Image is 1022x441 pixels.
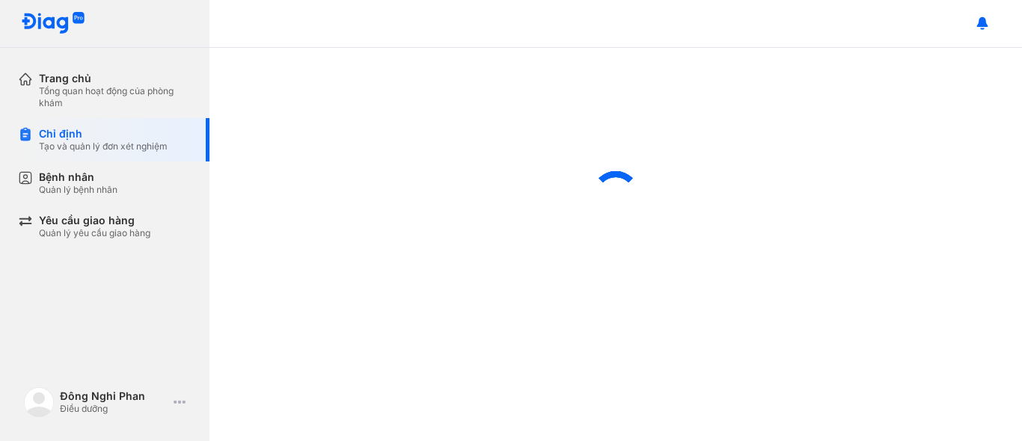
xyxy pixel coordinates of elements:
[39,141,168,152] div: Tạo và quản lý đơn xét nghiệm
[39,170,117,184] div: Bệnh nhân
[39,85,192,109] div: Tổng quan hoạt động của phòng khám
[39,214,150,227] div: Yêu cầu giao hàng
[39,127,168,141] div: Chỉ định
[39,227,150,239] div: Quản lý yêu cầu giao hàng
[60,389,168,403] div: Đông Nghi Phan
[39,72,192,85] div: Trang chủ
[39,184,117,196] div: Quản lý bệnh nhân
[24,387,54,417] img: logo
[60,403,168,415] div: Điều dưỡng
[21,12,85,35] img: logo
